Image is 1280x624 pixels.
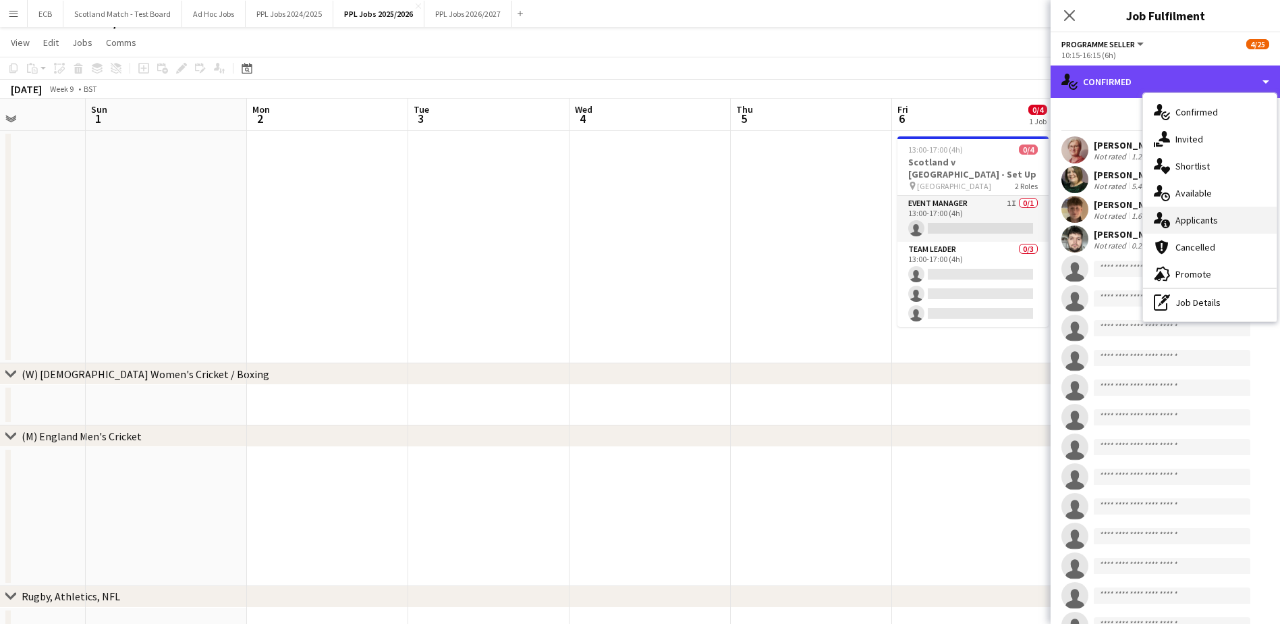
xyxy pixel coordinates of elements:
div: Not rated [1094,240,1129,251]
div: 10:15-16:15 (6h) [1061,50,1269,60]
span: 4 [573,111,592,126]
div: [PERSON_NAME] [1094,169,1165,181]
span: View [11,36,30,49]
h3: Scotland v [GEOGRAPHIC_DATA] - Set Up [897,156,1049,180]
app-card-role: Team Leader0/313:00-17:00 (4h) [897,242,1049,327]
span: Applicants [1175,214,1218,226]
span: 3 [412,111,429,126]
span: 1 [89,111,107,126]
span: Available [1175,187,1212,199]
span: Edit [43,36,59,49]
div: 5.44mi [1129,181,1157,191]
div: 1 Job [1029,116,1047,126]
div: [DATE] [11,82,42,96]
app-card-role: Event Manager1I0/113:00-17:00 (4h) [897,196,1049,242]
div: 0.27mi [1129,240,1157,251]
span: Tue [414,103,429,115]
a: Jobs [67,34,98,51]
span: Thu [736,103,753,115]
div: [PERSON_NAME] [1094,139,1165,151]
button: ECB [28,1,63,27]
button: PPL Jobs 2026/2027 [424,1,512,27]
button: PPL Jobs 2024/2025 [246,1,333,27]
div: Rugby, Athletics, NFL [22,590,120,603]
h3: Job Fulfilment [1051,7,1280,24]
span: 2 [250,111,270,126]
a: Comms [101,34,142,51]
div: [PERSON_NAME] [1094,228,1165,240]
a: View [5,34,35,51]
button: PPL Jobs 2025/2026 [333,1,424,27]
span: Shortlist [1175,160,1210,172]
span: Comms [106,36,136,49]
span: Fri [897,103,908,115]
a: Edit [38,34,64,51]
div: Not rated [1094,181,1129,191]
span: [GEOGRAPHIC_DATA] [917,181,991,191]
span: Jobs [72,36,92,49]
span: Wed [575,103,592,115]
span: Week 9 [45,84,78,94]
span: Programme Seller [1061,39,1135,49]
app-job-card: 13:00-17:00 (4h)0/4Scotland v [GEOGRAPHIC_DATA] - Set Up [GEOGRAPHIC_DATA]2 RolesEvent Manager1I0... [897,136,1049,327]
div: Confirmed [1051,66,1280,98]
button: Scotland Match - Test Board [63,1,182,27]
span: Cancelled [1175,241,1215,253]
div: [PERSON_NAME] [1094,199,1165,211]
div: (M) England Men's Cricket [22,430,142,443]
button: Ad Hoc Jobs [182,1,246,27]
div: Not rated [1094,151,1129,161]
div: (W) [DEMOGRAPHIC_DATA] Women's Cricket / Boxing [22,367,269,381]
div: 1.24mi [1129,151,1157,161]
span: Invited [1175,133,1203,145]
span: 6 [895,111,908,126]
span: Sun [91,103,107,115]
div: 1.6mi [1129,211,1153,221]
span: Confirmed [1175,106,1218,118]
span: 13:00-17:00 (4h) [908,145,963,155]
span: 4/25 [1246,39,1269,49]
span: 0/4 [1028,105,1047,115]
div: BST [84,84,97,94]
span: 0/4 [1019,145,1038,155]
span: 2 Roles [1015,181,1038,191]
span: 5 [734,111,753,126]
div: Not rated [1094,211,1129,221]
span: Mon [252,103,270,115]
button: Programme Seller [1061,39,1146,49]
div: Job Details [1143,289,1277,316]
span: Promote [1175,268,1211,280]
